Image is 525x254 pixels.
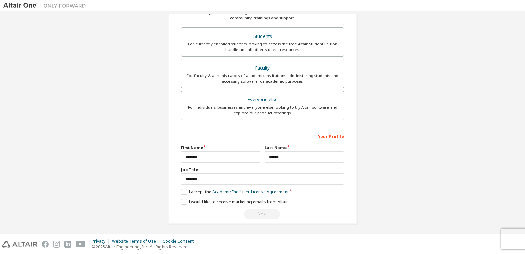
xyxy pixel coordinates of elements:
[212,189,289,195] a: Academic End-User License Agreement
[186,73,339,84] div: For faculty & administrators of academic institutions administering students and accessing softwa...
[2,241,37,248] img: altair_logo.svg
[181,145,260,150] label: First Name
[181,167,344,172] label: Job Title
[53,241,60,248] img: instagram.svg
[186,10,339,21] div: For existing customers looking to access software downloads, HPC resources, community, trainings ...
[92,239,112,244] div: Privacy
[181,209,344,219] div: Read and acccept EULA to continue
[186,41,339,52] div: For currently enrolled students looking to access the free Altair Student Edition bundle and all ...
[181,199,288,205] label: I would like to receive marketing emails from Altair
[3,2,89,9] img: Altair One
[265,145,344,150] label: Last Name
[112,239,163,244] div: Website Terms of Use
[163,239,198,244] div: Cookie Consent
[186,105,339,116] div: For individuals, businesses and everyone else looking to try Altair software and explore our prod...
[181,130,344,141] div: Your Profile
[64,241,71,248] img: linkedin.svg
[186,95,339,105] div: Everyone else
[186,32,339,41] div: Students
[186,63,339,73] div: Faculty
[92,244,198,250] p: © 2025 Altair Engineering, Inc. All Rights Reserved.
[76,241,86,248] img: youtube.svg
[42,241,49,248] img: facebook.svg
[181,189,289,195] label: I accept the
